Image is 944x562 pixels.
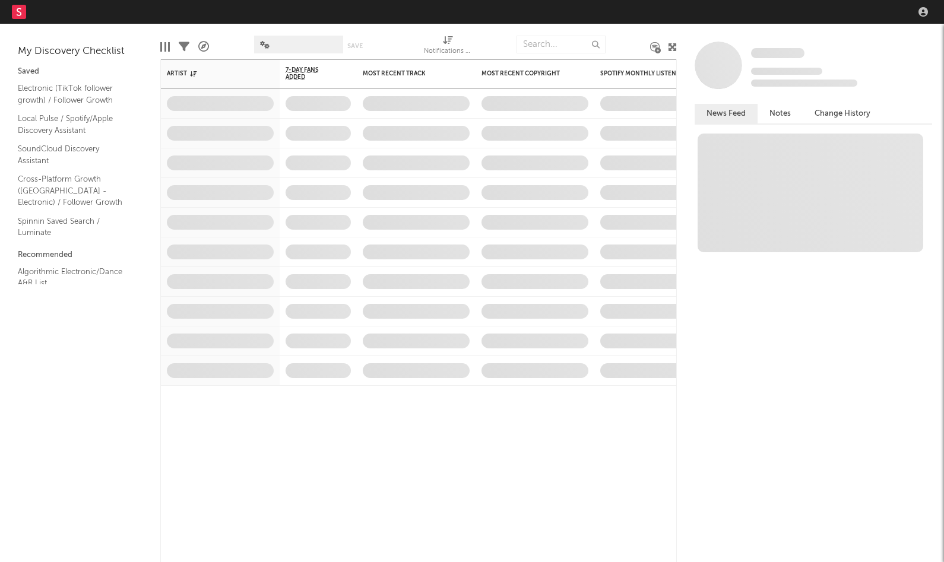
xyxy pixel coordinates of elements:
div: Saved [18,65,142,79]
div: Filters [179,30,189,64]
a: Electronic (TikTok follower growth) / Follower Growth [18,82,131,106]
button: Notes [758,104,803,123]
div: Notifications (Artist) [424,30,471,64]
div: Spotify Monthly Listeners [600,70,689,77]
span: Tracking Since: [DATE] [751,68,822,75]
div: A&R Pipeline [198,30,209,64]
span: Some Artist [751,48,804,58]
button: News Feed [695,104,758,123]
input: Search... [517,36,606,53]
button: Change History [803,104,882,123]
a: Some Artist [751,47,804,59]
span: 7-Day Fans Added [286,66,333,81]
div: Most Recent Copyright [481,70,571,77]
a: Cross-Platform Growth ([GEOGRAPHIC_DATA] - Electronic) / Follower Growth [18,173,131,209]
div: Artist [167,70,256,77]
div: Notifications (Artist) [424,45,471,59]
a: Spinnin Saved Search / Luminate [18,215,131,239]
div: Recommended [18,248,142,262]
a: SoundCloud Discovery Assistant [18,142,131,167]
div: Most Recent Track [363,70,452,77]
span: 0 fans last week [751,80,857,87]
div: Edit Columns [160,30,170,64]
div: My Discovery Checklist [18,45,142,59]
button: Save [347,43,363,49]
a: Local Pulse / Spotify/Apple Discovery Assistant [18,112,131,136]
a: Algorithmic Electronic/Dance A&R List [18,265,131,290]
